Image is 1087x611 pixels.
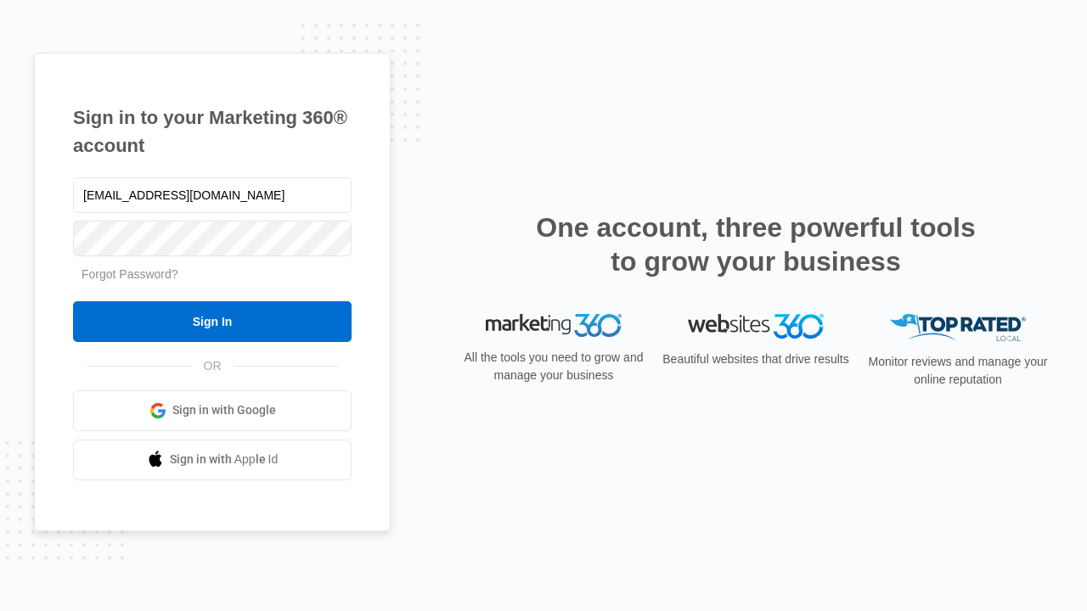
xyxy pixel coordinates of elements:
[172,401,276,419] span: Sign in with Google
[73,177,352,213] input: Email
[192,357,234,375] span: OR
[73,104,352,160] h1: Sign in to your Marketing 360® account
[82,267,178,281] a: Forgot Password?
[459,349,649,384] p: All the tools you need to grow and manage your business
[486,314,622,338] img: Marketing 360
[73,301,352,342] input: Sign In
[531,210,981,278] h2: One account, three powerful tools to grow your business
[863,353,1053,389] p: Monitor reviews and manage your online reputation
[890,314,1026,342] img: Top Rated Local
[73,440,352,480] a: Sign in with Apple Id
[170,451,279,468] span: Sign in with Apple Id
[688,314,824,339] img: Websites 360
[661,350,851,368] p: Beautiful websites that drive results
[73,390,352,431] a: Sign in with Google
